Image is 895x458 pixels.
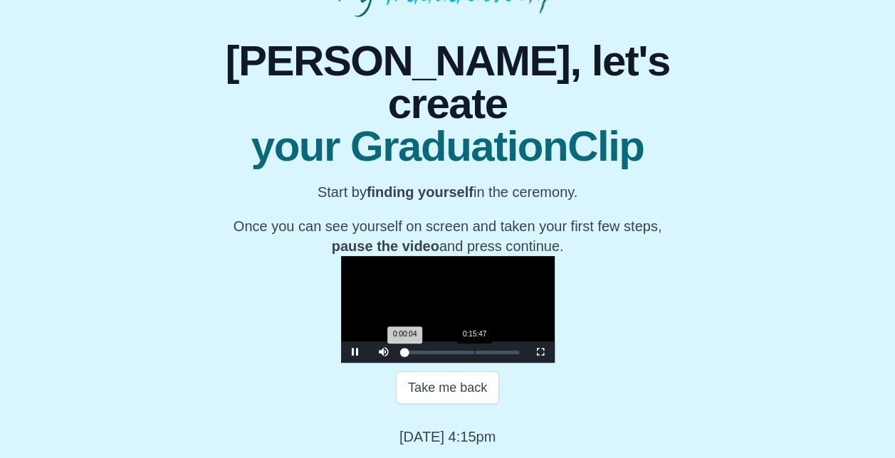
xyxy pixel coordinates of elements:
[370,341,398,363] button: Mute
[396,371,499,404] button: Take me back
[341,341,370,363] button: Pause
[224,182,671,202] p: Start by in the ceremony.
[224,40,671,125] span: [PERSON_NAME], let's create
[341,256,555,363] div: Video Player
[405,351,519,354] div: Progress Bar
[332,238,439,254] b: pause the video
[224,125,671,168] span: your GraduationClip
[367,184,473,200] b: finding yourself
[224,216,671,256] p: Once you can see yourself on screen and taken your first few steps, and press continue.
[526,341,555,363] button: Fullscreen
[399,427,496,447] p: [DATE] 4:15pm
